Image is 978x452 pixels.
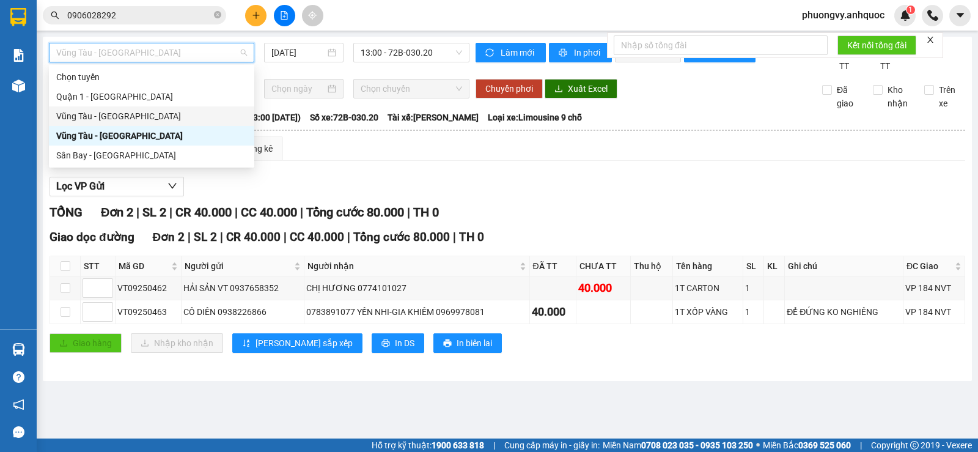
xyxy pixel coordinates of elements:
button: Lọc VP Gửi [50,177,184,196]
span: phuongvy.anhquoc [792,7,894,23]
div: VP 108 [PERSON_NAME] [10,10,108,40]
div: Quận 1 - [GEOGRAPHIC_DATA] [56,90,247,103]
div: Sân Bay - Vũng Tàu [49,146,254,165]
span: Cung cấp máy in - giấy in: [504,439,600,452]
div: Vũng Tàu - [GEOGRAPHIC_DATA] [56,109,247,123]
span: printer [381,339,390,349]
span: Số xe: 72B-030.20 [310,111,378,124]
button: downloadNhập kho nhận [131,333,223,353]
button: sort-ascending[PERSON_NAME] sắp xếp [232,333,362,353]
button: printerIn DS [372,333,424,353]
th: SL [743,256,763,276]
span: message [13,426,24,438]
th: KL [764,256,785,276]
th: Tên hàng [673,256,744,276]
span: Miền Bắc [763,439,851,452]
button: Chuyển phơi [476,79,543,98]
span: [PERSON_NAME] sắp xếp [256,336,353,350]
div: Chọn tuyến [49,67,254,87]
input: Nhập số tổng đài [614,35,828,55]
th: Thu hộ [631,256,673,276]
span: caret-down [955,10,966,21]
div: VP 184 NVT [905,281,963,295]
div: VP 184 NVT [905,305,963,319]
span: question-circle [13,371,24,383]
span: close-circle [214,11,221,18]
div: Vũng Tàu - [GEOGRAPHIC_DATA] [56,129,247,143]
span: | [235,205,238,220]
span: file-add [280,11,289,20]
span: 13:00 - 72B-030.20 [361,43,461,62]
span: search [51,11,59,20]
span: 1 [908,6,913,14]
span: In phơi [574,46,602,59]
span: Chuyến: (13:00 [DATE]) [211,111,301,124]
span: notification [13,399,24,410]
span: Miền Nam [603,439,753,452]
span: CR 40.000 [226,230,281,244]
td: VT09250463 [116,300,182,324]
button: plus [245,5,267,26]
div: 1T CARTON [675,281,741,295]
button: printerIn phơi [549,43,612,62]
span: Kết nối tổng đài [847,39,906,52]
span: sync [485,48,496,58]
button: caret-down [949,5,971,26]
span: down [167,181,177,191]
span: | [300,205,303,220]
div: 1 [745,281,761,295]
span: Giao dọc đường [50,230,134,244]
span: | [860,439,862,452]
td: VT09250462 [116,276,182,300]
th: STT [81,256,116,276]
th: CHƯA TT [576,256,631,276]
input: 14/09/2025 [271,46,326,59]
input: Chọn ngày [271,82,326,95]
input: Tìm tên, số ĐT hoặc mã đơn [67,9,211,22]
span: CR 40.000 [175,205,232,220]
span: Chọn chuyến [361,80,461,98]
button: uploadGiao hàng [50,333,122,353]
span: Đơn 2 [153,230,185,244]
span: | [407,205,410,220]
span: | [220,230,223,244]
span: | [453,230,456,244]
span: Nhận: [117,12,146,24]
div: VP 18 [PERSON_NAME][GEOGRAPHIC_DATA] - [GEOGRAPHIC_DATA] [117,10,241,84]
th: ĐÃ TT [530,256,576,276]
div: 40.000 [532,303,574,320]
span: SL 2 [142,205,166,220]
div: ĐỂ ĐỨNG KO NGHIÊNG [787,305,901,319]
div: Vũng Tàu - Sân Bay [49,126,254,146]
span: close-circle [214,10,221,21]
sup: 1 [906,6,915,14]
span: aim [308,11,317,20]
div: CHỊ HƯƠNG 0774101027 [306,281,527,295]
div: Sân Bay - [GEOGRAPHIC_DATA] [56,149,247,162]
span: | [493,439,495,452]
div: A.HẬU [10,40,108,54]
span: | [136,205,139,220]
span: sort-ascending [242,339,251,349]
div: Chọn tuyến [56,70,247,84]
button: syncLàm mới [476,43,546,62]
span: Làm mới [501,46,536,59]
span: Người nhận [307,259,517,273]
span: printer [559,48,569,58]
span: Vũng Tàu - Sân Bay [56,43,247,62]
span: Loại xe: Limousine 9 chỗ [488,111,582,124]
strong: 0708 023 035 - 0935 103 250 [641,440,753,450]
div: Thống kê [238,142,273,155]
div: 0913237939 [10,54,108,72]
div: 1 [745,305,761,319]
strong: 1900 633 818 [432,440,484,450]
img: warehouse-icon [12,343,25,356]
th: Ghi chú [785,256,903,276]
span: Trên xe [934,83,966,110]
span: Xuất Excel [568,82,608,95]
div: VT09250463 [117,305,179,319]
div: CÔ DIÊN 0938226866 [183,305,302,319]
span: In DS [395,336,414,350]
div: 0783891077 YẾN NHI-GIA KHIÊM 0969978081 [306,305,527,319]
span: Mã GD [119,259,169,273]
